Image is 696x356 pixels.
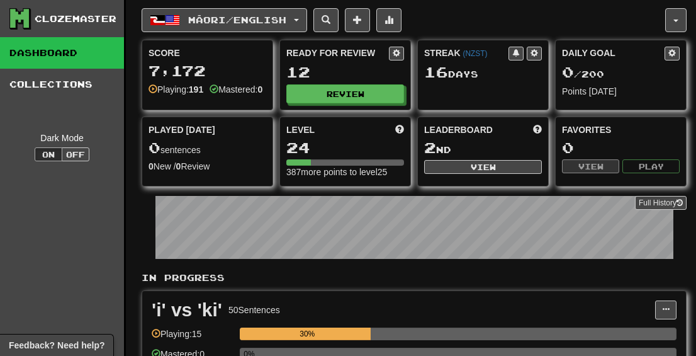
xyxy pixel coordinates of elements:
[176,161,181,171] strong: 0
[35,13,116,25] div: Clozemaster
[424,47,508,59] div: Streak
[286,166,404,178] div: 387 more points to level 25
[463,49,487,58] a: (NZST)
[149,161,154,171] strong: 0
[188,14,286,25] span: Māori / English
[35,147,62,161] button: On
[149,123,215,136] span: Played [DATE]
[424,64,542,81] div: Day s
[9,339,104,352] span: Open feedback widget
[210,83,262,96] div: Mastered:
[313,8,339,32] button: Search sentences
[152,328,233,348] div: Playing: 15
[424,139,436,156] span: 2
[562,85,680,98] div: Points [DATE]
[244,328,371,340] div: 30%
[9,132,115,144] div: Dark Mode
[622,159,680,173] button: Play
[142,272,687,284] p: In Progress
[62,147,89,161] button: Off
[286,47,389,59] div: Ready for Review
[149,140,266,156] div: sentences
[635,196,687,210] a: Full History
[424,63,448,81] span: 16
[149,83,203,96] div: Playing:
[228,304,280,316] div: 50 Sentences
[286,123,315,136] span: Level
[286,64,404,80] div: 12
[562,47,665,60] div: Daily Goal
[152,301,222,319] div: 'i' vs 'ki'
[424,160,542,174] button: View
[424,123,493,136] span: Leaderboard
[149,160,266,173] div: New / Review
[142,8,307,32] button: Māori/English
[376,8,401,32] button: More stats
[424,140,542,156] div: nd
[562,140,680,156] div: 0
[149,139,160,156] span: 0
[395,123,404,136] span: Score more points to level up
[345,8,370,32] button: Add sentence to collection
[149,63,266,79] div: 7,172
[562,123,680,136] div: Favorites
[149,47,266,59] div: Score
[257,84,262,95] strong: 0
[562,159,619,173] button: View
[533,123,542,136] span: This week in points, UTC
[286,84,404,103] button: Review
[189,84,203,95] strong: 191
[286,140,404,156] div: 24
[562,69,604,79] span: / 200
[562,63,574,81] span: 0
